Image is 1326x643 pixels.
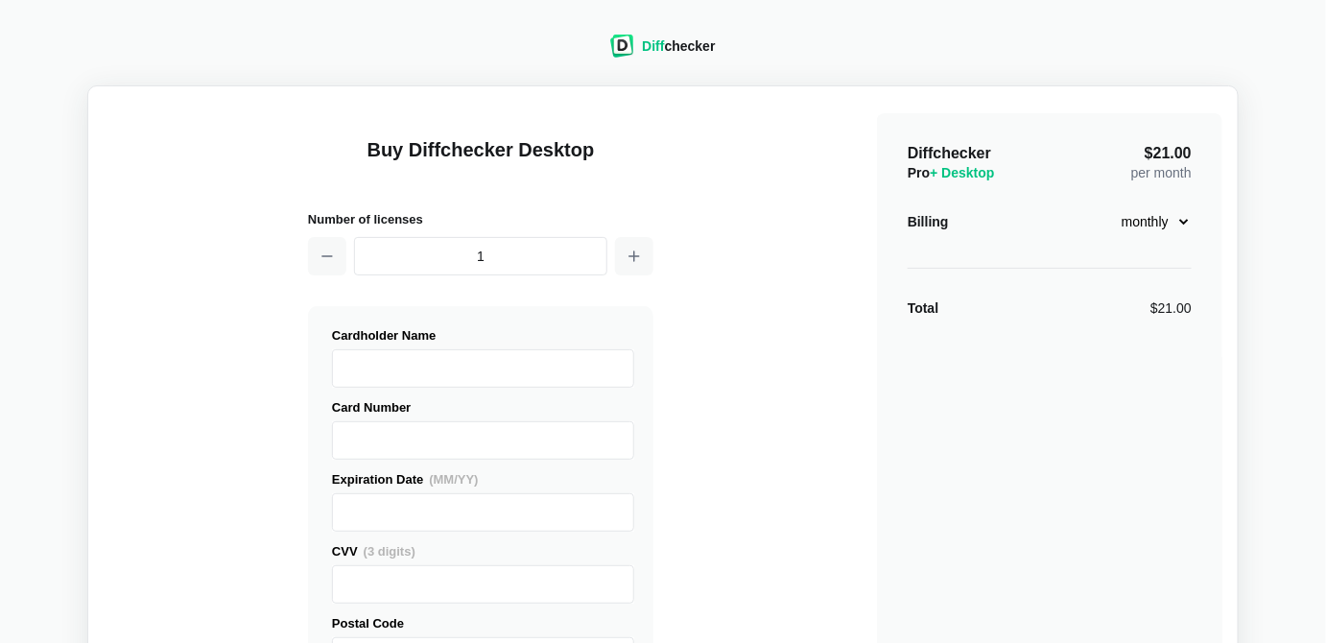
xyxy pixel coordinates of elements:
div: Expiration Date [332,469,634,489]
div: Postal Code [332,613,634,633]
strong: Total [908,300,938,316]
iframe: Secure Credit Card Frame - Expiration Date [341,494,626,531]
div: $21.00 [1150,298,1192,318]
div: CVV [332,541,634,561]
h2: Number of licenses [308,209,653,229]
input: 1 [354,237,607,275]
div: checker [642,36,715,56]
span: + Desktop [930,165,994,180]
iframe: Secure Credit Card Frame - Credit Card Number [341,422,626,459]
span: Diff [642,38,664,54]
div: Billing [908,212,949,231]
div: per month [1131,144,1192,182]
iframe: To enrich screen reader interactions, please activate Accessibility in Grammarly extension settings [341,350,626,387]
img: Diffchecker logo [610,35,634,58]
span: Diffchecker [908,145,991,161]
div: Card Number [332,397,634,417]
div: Cardholder Name [332,325,634,345]
span: $21.00 [1145,146,1192,161]
h1: Buy Diffchecker Desktop [308,136,653,186]
span: (3 digits) [364,544,415,559]
iframe: Secure Credit Card Frame - CVV [341,566,626,603]
a: Diffchecker logoDiffchecker [610,45,715,60]
span: (MM/YY) [429,472,478,487]
span: Pro [908,165,995,180]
